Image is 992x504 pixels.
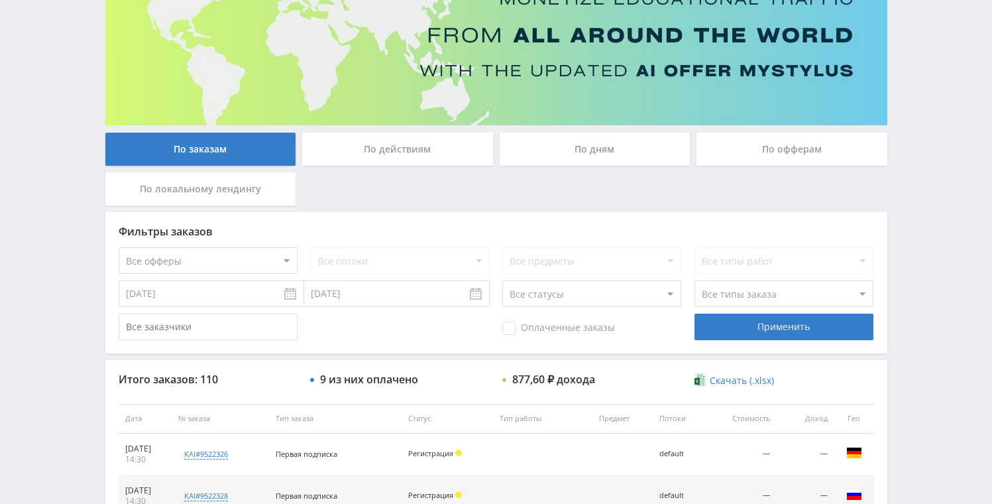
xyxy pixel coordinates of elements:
th: Дата [119,404,172,434]
div: По локальному лендингу [105,172,296,206]
div: default [659,491,700,500]
img: deu.png [846,445,862,461]
div: Фильтры заказов [119,225,874,237]
th: Стоимость [707,404,777,434]
div: Применить [694,314,873,340]
div: 14:30 [125,454,166,465]
div: [DATE] [125,444,166,454]
span: Скачать (.xlsx) [710,375,774,386]
div: kai#9522328 [184,491,228,501]
th: Статус [402,404,493,434]
div: 9 из них оплачено [320,373,418,385]
img: xlsx [694,373,706,387]
th: Потоки [653,404,707,434]
span: Оплаченные заказы [502,322,615,335]
th: Гео [834,404,874,434]
th: Доход [777,404,834,434]
div: kai#9522326 [184,449,228,460]
div: [DATE] [125,485,166,496]
th: Тип заказа [269,404,402,434]
th: Тип работы [493,404,593,434]
img: rus.png [846,487,862,503]
input: Все заказчики [119,314,298,340]
td: — [707,434,777,475]
span: Регистрация [408,490,453,500]
div: По заказам [105,133,296,166]
span: Холд [455,450,462,456]
div: Итого заказов: 110 [119,373,298,385]
span: Регистрация [408,448,453,458]
span: Холд [455,491,462,498]
div: По действиям [302,133,493,166]
th: № заказа [172,404,268,434]
div: По дням [500,133,690,166]
div: 877,60 ₽ дохода [512,373,595,385]
span: Первая подписка [276,491,337,501]
td: — [777,434,834,475]
div: default [659,450,700,458]
div: По офферам [696,133,887,166]
span: Первая подписка [276,449,337,459]
th: Предмет [592,404,652,434]
a: Скачать (.xlsx) [694,374,774,387]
